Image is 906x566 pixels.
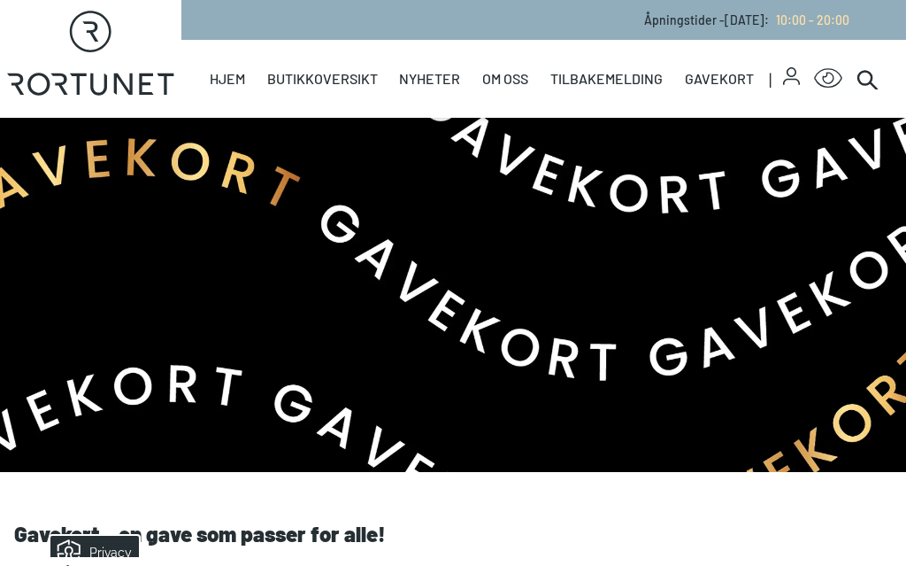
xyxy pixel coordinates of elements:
strong: Gavekort – en gave som passer for alle! [14,521,386,547]
p: Åpningstider - [DATE] : [644,11,849,29]
a: Nyheter [399,40,460,118]
span: | [769,40,783,118]
iframe: Manage Preferences [18,534,162,557]
a: Gavekort [685,40,754,118]
button: Open Accessibility Menu [814,65,842,93]
a: Butikkoversikt [267,40,378,118]
h5: Privacy [72,4,114,34]
span: 10:00 - 20:00 [776,12,849,27]
a: Om oss [482,40,528,118]
a: Hjem [210,40,245,118]
a: Tilbakemelding [550,40,663,118]
a: 10:00 - 20:00 [769,12,849,27]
